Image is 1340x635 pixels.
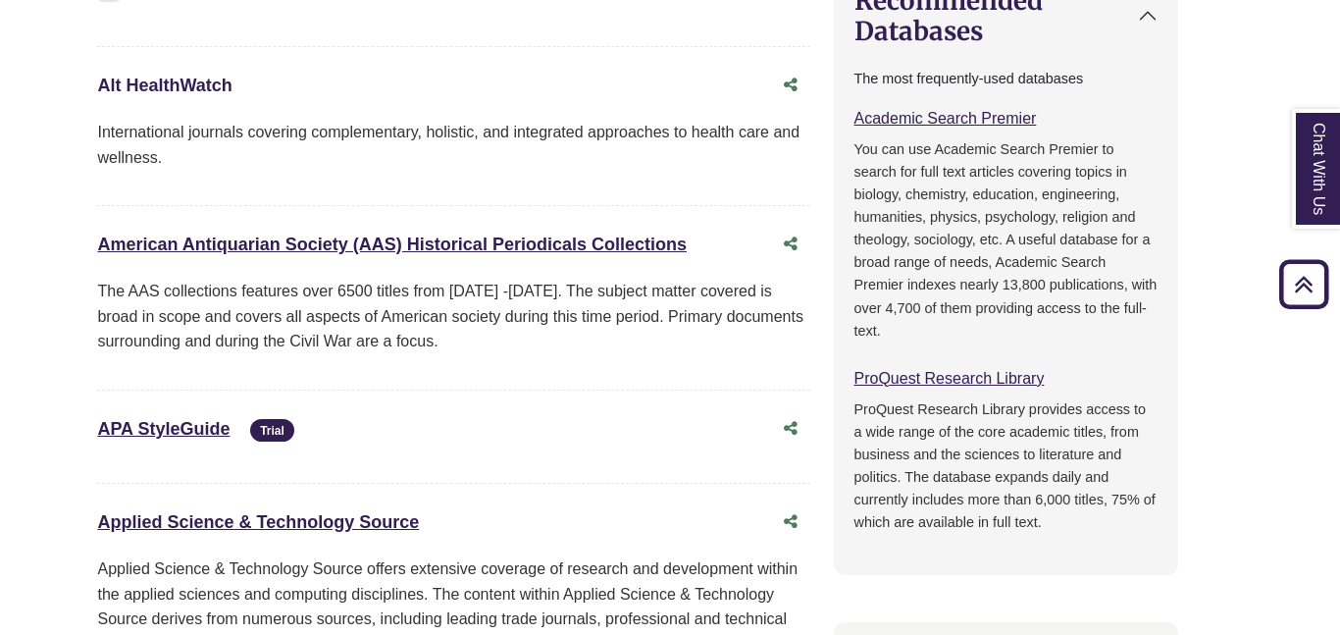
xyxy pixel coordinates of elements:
[97,235,687,254] a: American Antiquarian Society (AAS) Historical Periodicals Collections
[854,110,1037,127] a: Academic Search Premier
[97,279,809,354] p: The AAS collections features over 6500 titles from [DATE] -[DATE]. The subject matter covered is ...
[854,398,1158,534] p: ProQuest Research Library provides access to a wide range of the core academic titles, from busin...
[771,226,810,263] button: Share this database
[97,512,419,532] a: Applied Science & Technology Source
[97,120,809,170] p: International journals covering complementary, holistic, and integrated approaches to health care...
[854,138,1158,342] p: You can use Academic Search Premier to search for full text articles covering topics in biology, ...
[250,419,294,442] span: Trial
[771,410,810,448] button: Share this database
[97,419,230,439] a: APA StyleGuide
[1272,271,1335,297] a: Back to Top
[771,67,810,104] button: Share this database
[771,503,810,541] button: Share this database
[854,68,1158,90] p: The most frequently-used databases
[854,370,1045,387] a: ProQuest Research Library
[97,76,232,95] a: Alt HealthWatch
